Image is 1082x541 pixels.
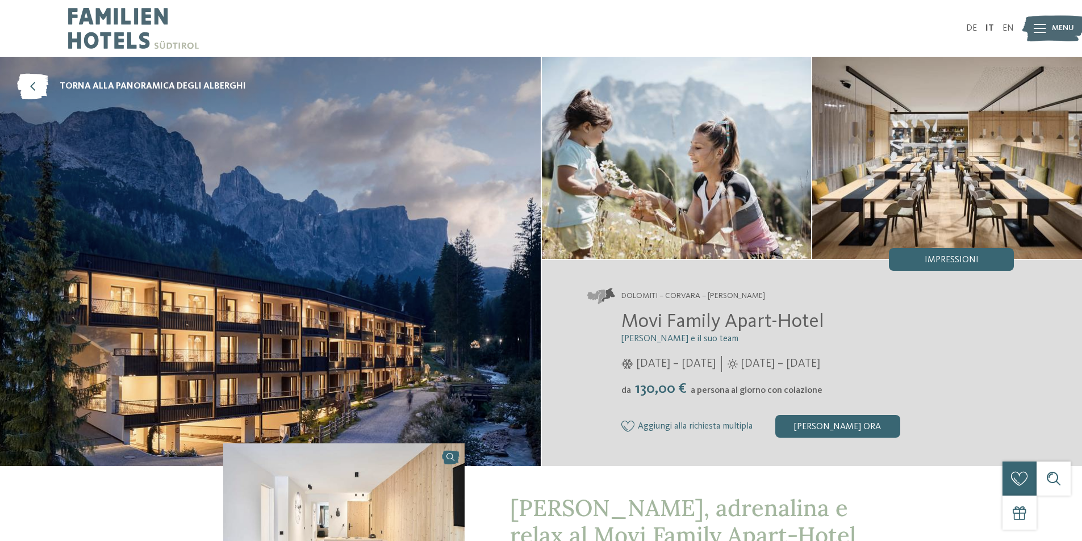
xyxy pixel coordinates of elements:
[775,415,900,438] div: [PERSON_NAME] ora
[812,57,1082,259] img: Una stupenda vacanza in famiglia a Corvara
[985,24,994,33] a: IT
[621,386,631,395] span: da
[1052,23,1074,34] span: Menu
[1002,24,1014,33] a: EN
[632,381,690,396] span: 130,00 €
[621,334,738,343] span: [PERSON_NAME] e il suo team
[17,74,246,99] a: torna alla panoramica degli alberghi
[636,356,716,372] span: [DATE] – [DATE]
[542,57,812,259] img: Una stupenda vacanza in famiglia a Corvara
[741,356,820,372] span: [DATE] – [DATE]
[621,312,824,332] span: Movi Family Apart-Hotel
[691,386,822,395] span: a persona al giorno con colazione
[925,255,979,265] span: Impressioni
[60,80,246,93] span: torna alla panoramica degli alberghi
[621,359,633,369] i: Orari d'apertura inverno
[728,359,738,369] i: Orari d'apertura estate
[621,291,765,302] span: Dolomiti – Corvara – [PERSON_NAME]
[966,24,977,33] a: DE
[638,422,753,432] span: Aggiungi alla richiesta multipla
